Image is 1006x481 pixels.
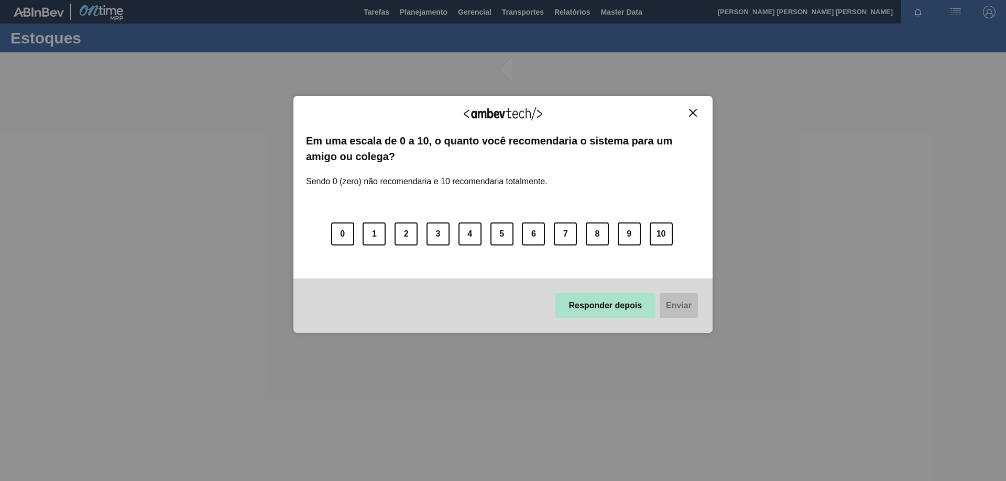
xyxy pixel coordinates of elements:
[427,222,450,245] button: 3
[618,222,641,245] button: 9
[464,107,542,120] img: Logo Ambevtech
[306,164,548,186] label: Sendo 0 (zero) não recomendaria e 10 recomendaria totalmente.
[686,108,700,117] button: Close
[650,222,673,245] button: 10
[395,222,418,245] button: 2
[458,222,482,245] button: 4
[331,222,354,245] button: 0
[554,222,577,245] button: 7
[522,222,545,245] button: 6
[490,222,513,245] button: 5
[306,133,700,165] label: Em uma escala de 0 a 10, o quanto você recomendaria o sistema para um amigo ou colega?
[363,222,386,245] button: 1
[689,109,697,117] img: Close
[586,222,609,245] button: 8
[555,293,656,318] button: Responder depois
